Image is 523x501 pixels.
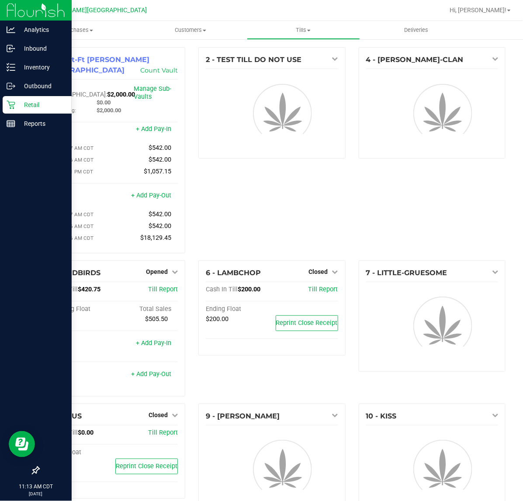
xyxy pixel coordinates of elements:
[146,268,168,275] span: Opened
[78,286,100,293] span: $420.75
[107,91,135,98] span: $2,000.00
[112,305,178,313] div: Total Sales
[140,234,171,242] span: $18,129.45
[131,370,171,378] a: + Add Pay-Out
[206,412,280,420] span: 9 - [PERSON_NAME]
[15,62,68,73] p: Inventory
[247,21,360,39] a: Tills
[46,193,112,200] div: Pay-Outs
[206,55,301,64] span: 2 - TEST TILL DO NOT USE
[131,192,171,199] a: + Add Pay-Out
[136,125,171,133] a: + Add Pay-In
[15,81,68,91] p: Outbound
[366,412,397,420] span: 10 - KISS
[392,26,440,34] span: Deliveries
[206,305,272,313] div: Ending Float
[136,339,171,347] a: + Add Pay-In
[115,459,178,474] button: Reprint Close Receipt
[46,83,107,98] span: Cash In [GEOGRAPHIC_DATA]:
[148,286,178,293] a: Till Report
[31,7,147,14] span: Ft [PERSON_NAME][GEOGRAPHIC_DATA]
[4,483,68,491] p: 11:13 AM CDT
[206,269,261,277] span: 6 - LAMBCHOP
[450,7,506,14] span: Hi, [PERSON_NAME]!
[144,168,171,175] span: $1,057.15
[309,268,328,275] span: Closed
[97,99,111,106] span: $0.00
[308,286,338,293] a: Till Report
[366,269,447,277] span: 7 - LITTLE-GRUESOME
[7,119,15,128] inline-svg: Reports
[276,319,338,327] span: Reprint Close Receipt
[145,315,168,323] span: $505.50
[9,431,35,457] iframe: Resource center
[149,222,171,230] span: $542.00
[134,21,247,39] a: Customers
[7,100,15,109] inline-svg: Retail
[366,55,464,64] span: 4 - [PERSON_NAME]-CLAN
[15,43,68,54] p: Inbound
[276,315,338,331] button: Reprint Close Receipt
[247,26,360,34] span: Tills
[238,286,260,293] span: $200.00
[360,21,473,39] a: Deliveries
[135,26,247,34] span: Customers
[46,126,112,134] div: Pay-Ins
[149,411,168,418] span: Closed
[134,85,172,100] a: Manage Sub-Vaults
[46,340,112,348] div: Pay-Ins
[206,286,238,293] span: Cash In Till
[46,305,112,313] div: Beginning Float
[46,449,112,456] div: Ending Float
[46,269,100,277] span: 5 - YARDBIRDS
[97,107,121,114] span: $2,000.00
[7,44,15,53] inline-svg: Inbound
[7,82,15,90] inline-svg: Outbound
[140,66,178,74] a: Count Vault
[15,100,68,110] p: Retail
[21,26,134,34] span: Purchases
[21,21,134,39] a: Purchases
[149,156,171,163] span: $542.00
[7,25,15,34] inline-svg: Analytics
[46,371,112,379] div: Pay-Outs
[15,118,68,129] p: Reports
[46,55,149,74] span: 1 - Vault-Ft [PERSON_NAME][GEOGRAPHIC_DATA]
[116,463,177,470] span: Reprint Close Receipt
[4,491,68,497] p: [DATE]
[206,315,229,323] span: $200.00
[15,24,68,35] p: Analytics
[149,211,171,218] span: $542.00
[7,63,15,72] inline-svg: Inventory
[148,429,178,436] a: Till Report
[149,144,171,152] span: $542.00
[78,429,94,436] span: $0.00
